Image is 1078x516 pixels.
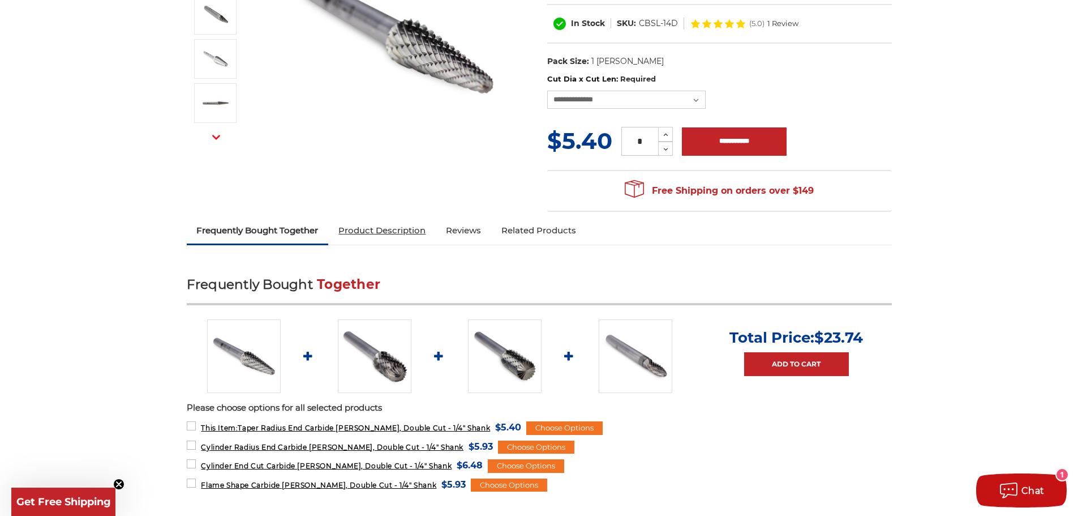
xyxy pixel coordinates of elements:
span: $5.93 [441,477,466,492]
span: $5.40 [547,127,612,155]
span: Chat [1021,485,1045,496]
span: $5.93 [469,439,493,454]
img: SL-3 taper radius end shape carbide burr 1/4" shank [201,89,230,117]
img: SL-4D taper shape carbide burr with 1/4 inch shank [201,45,230,73]
div: Choose Options [526,421,603,435]
span: Frequently Bought [187,276,313,292]
button: Chat [976,474,1067,508]
dd: 1 [PERSON_NAME] [591,56,664,67]
span: $23.74 [814,329,863,347]
label: Cut Dia x Cut Len: [547,74,892,85]
span: 1 Review [767,20,798,27]
span: Free Shipping on orders over $149 [625,180,814,202]
strong: This Item: [201,424,238,432]
span: In Stock [571,18,605,28]
span: Flame Shape Carbide [PERSON_NAME], Double Cut - 1/4" Shank [201,481,436,489]
a: Product Description [328,218,436,243]
a: Add to Cart [744,352,849,376]
p: Total Price: [729,329,863,347]
span: (5.0) [749,20,765,27]
div: 1 [1056,469,1068,480]
div: Get Free ShippingClose teaser [11,488,115,516]
dt: SKU: [617,18,636,29]
span: Cylinder End Cut Carbide [PERSON_NAME], Double Cut - 1/4" Shank [201,462,452,470]
a: Reviews [436,218,491,243]
img: Taper with radius end carbide bur 1/4" shank [207,319,281,393]
small: Required [620,74,656,83]
span: Together [317,276,380,292]
img: Taper radius end double cut carbide burr - 1/4 inch shank [201,1,230,29]
dt: Pack Size: [547,56,589,67]
span: $5.40 [495,420,521,435]
div: Choose Options [471,479,547,492]
span: $6.48 [457,458,483,473]
dd: CBSL-14D [639,18,678,29]
span: Taper Radius End Carbide [PERSON_NAME], Double Cut - 1/4" Shank [201,424,490,432]
button: Next [203,125,230,150]
a: Frequently Bought Together [187,218,329,243]
div: Choose Options [498,441,574,454]
p: Please choose options for all selected products [187,402,892,415]
div: Choose Options [488,459,564,473]
a: Related Products [491,218,586,243]
span: Cylinder Radius End Carbide [PERSON_NAME], Double Cut - 1/4" Shank [201,443,463,451]
span: Get Free Shipping [16,496,111,508]
button: Close teaser [113,479,124,490]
